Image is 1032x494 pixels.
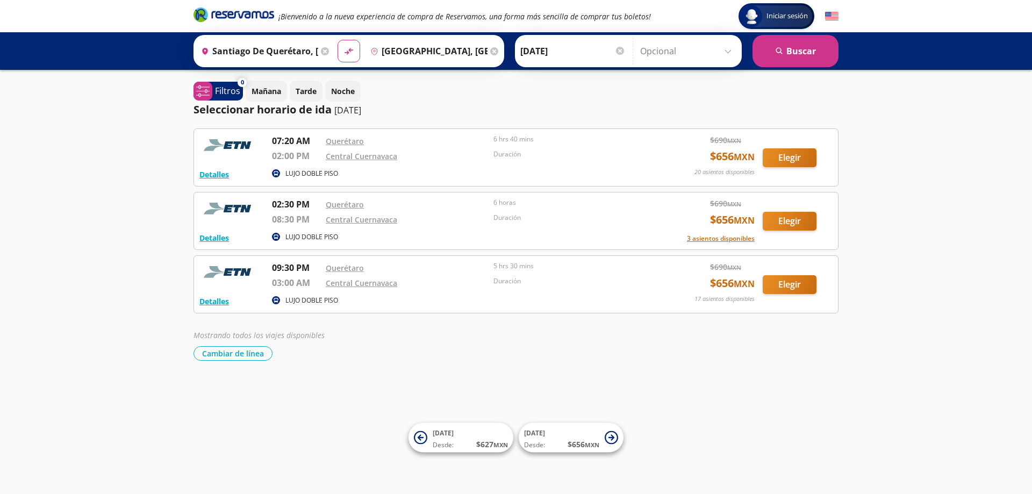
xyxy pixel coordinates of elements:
[433,428,454,438] span: [DATE]
[710,134,741,146] span: $ 690
[272,149,320,162] p: 02:00 PM
[326,214,397,225] a: Central Cuernavaca
[694,168,755,177] p: 20 asientos disponibles
[734,214,755,226] small: MXN
[296,85,317,97] p: Tarde
[290,81,322,102] button: Tarde
[727,263,741,271] small: MXN
[272,276,320,289] p: 03:00 AM
[568,439,599,450] span: $ 656
[710,275,755,291] span: $ 656
[520,38,626,65] input: Elegir Fecha
[763,212,816,231] button: Elegir
[272,134,320,147] p: 07:20 AM
[524,440,545,450] span: Desde:
[727,200,741,208] small: MXN
[326,199,364,210] a: Querétaro
[476,439,508,450] span: $ 627
[326,263,364,273] a: Querétaro
[326,136,364,146] a: Querétaro
[366,38,488,65] input: Buscar Destino
[519,423,623,453] button: [DATE]Desde:$656MXN
[752,35,838,67] button: Buscar
[493,134,656,144] p: 6 hrs 40 mins
[734,278,755,290] small: MXN
[825,10,838,23] button: English
[710,148,755,164] span: $ 656
[241,78,244,87] span: 0
[199,296,229,307] button: Detalles
[272,198,320,211] p: 02:30 PM
[734,151,755,163] small: MXN
[493,441,508,449] small: MXN
[252,85,281,97] p: Mañana
[199,232,229,244] button: Detalles
[285,169,338,178] p: LUJO DOBLE PISO
[493,276,656,286] p: Duración
[710,261,741,273] span: $ 690
[193,6,274,26] a: Brand Logo
[694,295,755,304] p: 17 asientos disponibles
[193,6,274,23] i: Brand Logo
[326,151,397,161] a: Central Cuernavaca
[493,198,656,207] p: 6 horas
[524,428,545,438] span: [DATE]
[710,212,755,228] span: $ 656
[493,261,656,271] p: 5 hrs 30 mins
[640,38,736,65] input: Opcional
[193,346,273,361] button: Cambiar de línea
[215,84,240,97] p: Filtros
[762,11,812,22] span: Iniciar sesión
[334,104,361,117] p: [DATE]
[585,441,599,449] small: MXN
[246,81,287,102] button: Mañana
[493,213,656,223] p: Duración
[272,213,320,226] p: 08:30 PM
[285,296,338,305] p: LUJO DOBLE PISO
[278,11,651,22] em: ¡Bienvenido a la nueva experiencia de compra de Reservamos, una forma más sencilla de comprar tus...
[199,261,259,283] img: RESERVAMOS
[199,198,259,219] img: RESERVAMOS
[331,85,355,97] p: Noche
[197,38,318,65] input: Buscar Origen
[710,198,741,209] span: $ 690
[193,82,243,101] button: 0Filtros
[285,232,338,242] p: LUJO DOBLE PISO
[199,134,259,156] img: RESERVAMOS
[272,261,320,274] p: 09:30 PM
[199,169,229,180] button: Detalles
[326,278,397,288] a: Central Cuernavaca
[763,275,816,294] button: Elegir
[433,440,454,450] span: Desde:
[687,234,755,244] button: 3 asientos disponibles
[493,149,656,159] p: Duración
[193,330,325,340] em: Mostrando todos los viajes disponibles
[408,423,513,453] button: [DATE]Desde:$627MXN
[763,148,816,167] button: Elegir
[325,81,361,102] button: Noche
[193,102,332,118] p: Seleccionar horario de ida
[727,137,741,145] small: MXN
